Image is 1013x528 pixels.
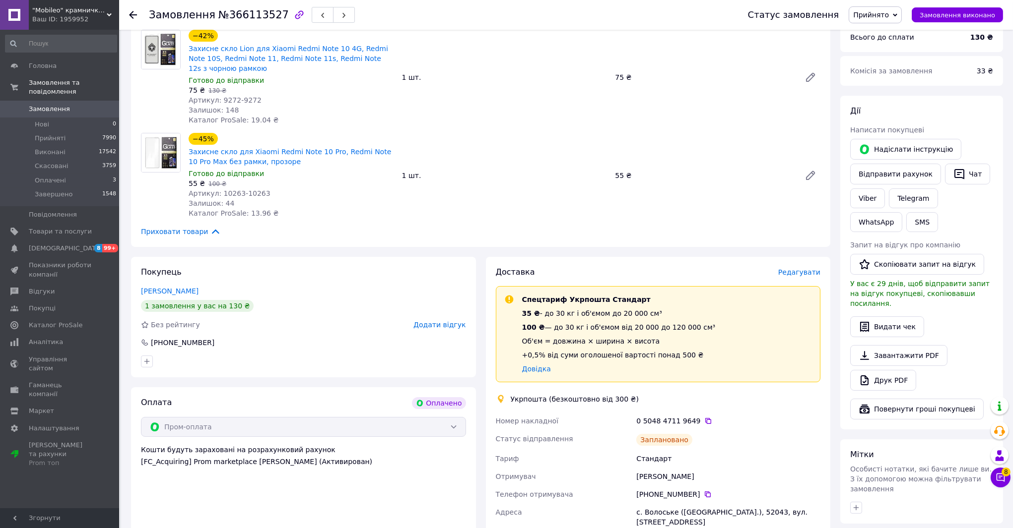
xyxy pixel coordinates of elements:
[496,472,536,480] span: Отримувач
[141,300,254,312] div: 1 замовлення у вас на 130 ₴
[29,424,79,433] span: Налаштування
[636,489,820,499] div: [PHONE_NUMBER]
[522,365,551,373] a: Довідка
[778,268,820,276] span: Редагувати
[977,67,993,75] span: 33 ₴
[141,287,199,295] a: [PERSON_NAME]
[522,350,716,360] div: +0,5% від суми оголошеної вартості понад 500 ₴
[29,459,92,468] div: Prom топ
[1002,468,1011,476] span: 8
[850,450,874,459] span: Мітки
[29,244,102,253] span: [DEMOGRAPHIC_DATA]
[102,244,119,252] span: 99+
[850,345,947,366] a: Завантажити PDF
[850,241,960,249] span: Запит на відгук про компанію
[850,126,924,134] span: Написати покупцеві
[522,336,716,346] div: Об'єм = довжина × ширина × висота
[906,212,938,232] button: SMS
[141,30,180,69] img: Захисне скло Lion для Xiaomi Redmi Note 10 4G, Redmi Note 10S, Redmi Note 11, Redmi Note 11s, Red...
[611,70,797,84] div: 75 ₴
[189,179,205,187] span: 55 ₴
[189,209,278,217] span: Каталог ProSale: 13.96 ₴
[850,106,861,116] span: Дії
[636,416,820,426] div: 0 5048 4711 9649
[496,490,573,498] span: Телефон отримувача
[29,287,55,296] span: Відгуки
[398,70,611,84] div: 1 шт.
[208,87,226,94] span: 130 ₴
[398,169,611,182] div: 1 шт.
[102,190,116,199] span: 1548
[141,133,180,172] img: Захисне скло для Xiaomi Redmi Note 10 Pro, Redmi Note 10 Pro Max без рамки, прозоре
[636,434,692,446] div: Заплановано
[412,397,466,409] div: Оплачено
[29,407,54,415] span: Маркет
[413,321,466,329] span: Додати відгук
[496,267,535,277] span: Доставка
[35,134,66,143] span: Прийняті
[32,15,119,24] div: Ваш ID: 1959952
[141,398,172,407] span: Оплата
[850,188,885,208] a: Viber
[189,116,278,124] span: Каталог ProSale: 19.04 ₴
[801,166,820,185] a: Редагувати
[29,338,63,347] span: Аналітика
[970,33,993,41] b: 130 ₴
[801,67,820,87] a: Редагувати
[850,280,990,307] span: У вас є 29 днів, щоб відправити запит на відгук покупцеві, скопіювавши посилання.
[94,244,102,252] span: 8
[29,210,77,219] span: Повідомлення
[189,189,270,197] span: Артикул: 10263-10263
[522,308,716,318] div: - до 30 кг і об'ємом до 20 000 см³
[102,162,116,171] span: 3759
[522,323,545,331] span: 100 ₴
[141,226,221,237] span: Приховати товари
[129,10,137,20] div: Повернутися назад
[150,338,215,348] div: [PHONE_NUMBER]
[141,445,466,467] div: Кошти будуть зараховані на розрахунковий рахунок
[113,176,116,185] span: 3
[522,322,716,332] div: — до 30 кг і об'ємом від 20 000 до 120 000 см³
[35,176,66,185] span: Оплачені
[850,316,924,337] button: Видати чек
[149,9,215,21] span: Замовлення
[29,304,56,313] span: Покупці
[850,370,916,391] a: Друк PDF
[5,35,117,53] input: Пошук
[29,78,119,96] span: Замовлення та повідомлення
[850,139,961,160] button: Надіслати інструкцію
[920,11,995,19] span: Замовлення виконано
[496,508,522,516] span: Адреса
[35,162,68,171] span: Скасовані
[113,120,116,129] span: 0
[889,188,938,208] a: Telegram
[189,148,391,166] a: Захисне скло для Xiaomi Redmi Note 10 Pro, Redmi Note 10 Pro Max без рамки, прозоре
[850,33,914,41] span: Всього до сплати
[611,169,797,182] div: 55 ₴
[189,199,234,207] span: Залишок: 44
[496,435,573,443] span: Статус відправлення
[189,30,218,42] div: −42%
[29,321,82,330] span: Каталог ProSale
[29,61,57,70] span: Головна
[850,254,984,275] button: Скопіювати запит на відгук
[141,267,182,277] span: Покупець
[35,120,49,129] span: Нові
[151,321,200,329] span: Без рейтингу
[945,164,990,184] button: Чат
[32,6,107,15] span: "Mobileo" крамничка корисних товарів
[29,227,92,236] span: Товари та послуги
[35,148,66,157] span: Виконані
[522,309,540,317] span: 35 ₴
[29,441,92,468] span: [PERSON_NAME] та рахунки
[508,394,641,404] div: Укрпошта (безкоштовно від 300 ₴)
[189,96,262,104] span: Артикул: 9272-9272
[853,11,889,19] span: Прийнято
[522,295,651,303] span: Спецтариф Укрпошта Стандарт
[634,450,822,468] div: Стандарт
[189,170,264,177] span: Готово до відправки
[850,465,992,493] span: Особисті нотатки, які бачите лише ви. З їх допомогою можна фільтрувати замовлення
[218,9,289,21] span: №366113527
[29,105,70,114] span: Замовлення
[850,164,941,184] button: Відправити рахунок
